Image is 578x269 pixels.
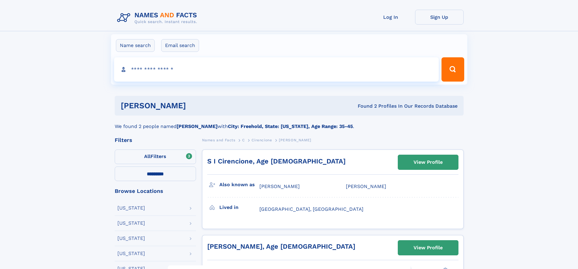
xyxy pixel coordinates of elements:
[219,180,259,190] h3: Also known as
[117,221,145,226] div: [US_STATE]
[242,138,245,142] span: C
[114,57,439,82] input: search input
[115,150,196,164] label: Filters
[116,39,155,52] label: Name search
[272,103,458,109] div: Found 2 Profiles In Our Records Database
[121,102,272,109] h1: [PERSON_NAME]
[415,10,464,25] a: Sign Up
[219,202,259,213] h3: Lived in
[177,123,218,129] b: [PERSON_NAME]
[207,157,346,165] a: S I Cirencione, Age [DEMOGRAPHIC_DATA]
[441,57,464,82] button: Search Button
[398,240,458,255] a: View Profile
[115,116,464,130] div: We found 2 people named with .
[117,236,145,241] div: [US_STATE]
[242,136,245,144] a: C
[115,188,196,194] div: Browse Locations
[252,136,272,144] a: Cirencione
[144,153,150,159] span: All
[202,136,235,144] a: Names and Facts
[414,241,443,255] div: View Profile
[414,155,443,169] div: View Profile
[207,243,355,250] a: [PERSON_NAME], Age [DEMOGRAPHIC_DATA]
[259,206,363,212] span: [GEOGRAPHIC_DATA], [GEOGRAPHIC_DATA]
[115,137,196,143] div: Filters
[367,10,415,25] a: Log In
[228,123,353,129] b: City: Freehold, State: [US_STATE], Age Range: 35-45
[161,39,199,52] label: Email search
[117,251,145,256] div: [US_STATE]
[346,183,386,189] span: [PERSON_NAME]
[252,138,272,142] span: Cirencione
[398,155,458,170] a: View Profile
[117,206,145,210] div: [US_STATE]
[115,10,202,26] img: Logo Names and Facts
[279,138,311,142] span: [PERSON_NAME]
[259,183,300,189] span: [PERSON_NAME]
